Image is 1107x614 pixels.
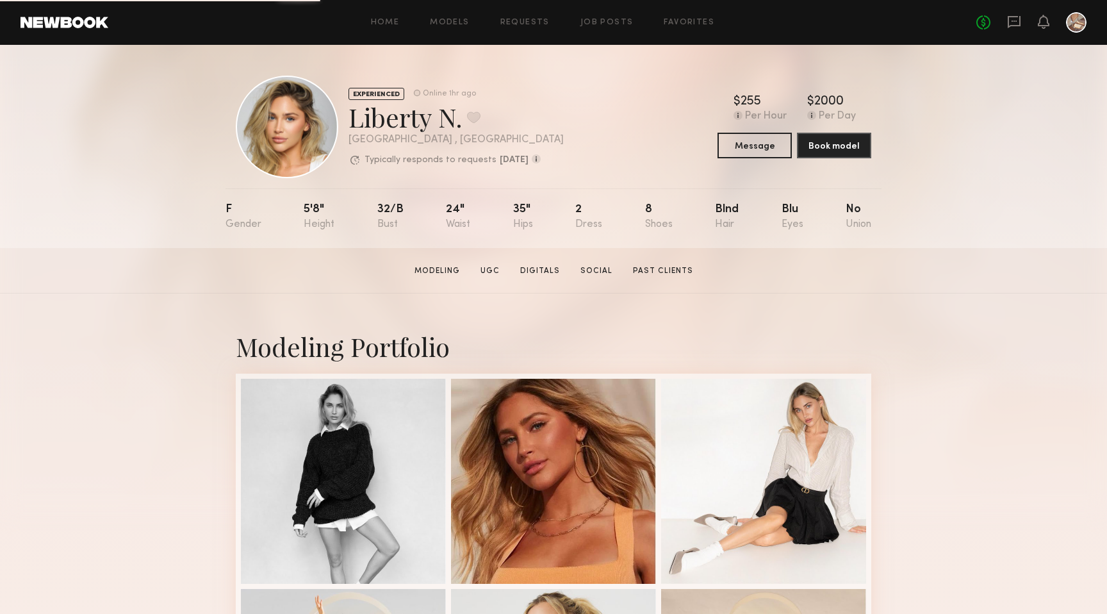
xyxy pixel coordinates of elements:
a: Job Posts [580,19,634,27]
div: 35" [513,204,533,230]
div: 2000 [814,95,844,108]
a: Social [575,265,618,277]
a: Favorites [664,19,714,27]
div: [GEOGRAPHIC_DATA] , [GEOGRAPHIC_DATA] [348,135,564,145]
div: $ [734,95,741,108]
div: Blnd [715,204,739,230]
a: Digitals [515,265,565,277]
div: 2 [575,204,602,230]
div: Online 1hr ago [423,90,476,98]
div: Per Day [819,111,856,122]
a: Past Clients [628,265,698,277]
div: Blu [782,204,803,230]
div: No [846,204,871,230]
div: Liberty N. [348,100,564,134]
div: 5'8" [304,204,334,230]
a: Requests [500,19,550,27]
b: [DATE] [500,156,529,165]
div: 255 [741,95,761,108]
div: 32/b [377,204,404,230]
a: Modeling [409,265,465,277]
div: Per Hour [745,111,787,122]
div: EXPERIENCED [348,88,404,100]
div: F [225,204,261,230]
button: Message [717,133,792,158]
div: $ [807,95,814,108]
div: Modeling Portfolio [236,329,871,363]
button: Book model [797,133,871,158]
div: 24" [446,204,470,230]
div: 8 [645,204,673,230]
a: UGC [475,265,505,277]
p: Typically responds to requests [365,156,496,165]
a: Home [371,19,400,27]
a: Models [430,19,469,27]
